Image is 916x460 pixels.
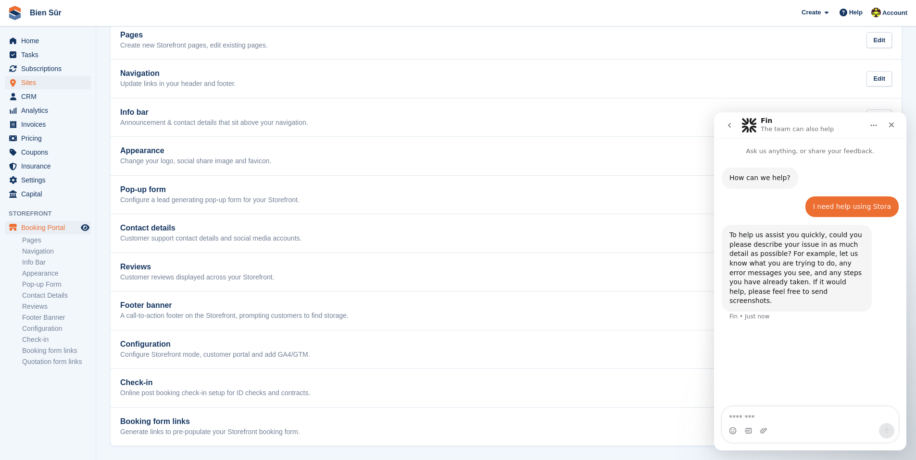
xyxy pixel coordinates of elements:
p: Online post booking check-in setup for ID checks and contracts. [120,389,310,398]
span: Tasks [21,48,79,61]
h2: Appearance [120,146,271,155]
a: Preview store [79,222,91,233]
span: Capital [21,187,79,201]
a: Info Bar [22,258,91,267]
span: Invoices [21,118,79,131]
a: menu [5,187,91,201]
a: Info bar Announcement & contact details that sit above your navigation. Edit [111,98,902,137]
h2: Pages [120,31,268,39]
a: Reviews Customer reviews displayed across your Storefront. Edit [111,253,902,291]
p: Generate links to pre-populate your Storefront booking form. [120,428,300,436]
a: menu [5,118,91,131]
a: menu [5,104,91,117]
a: Pop-up form Configure a lead generating pop-up form for your Storefront. Edit [111,176,902,214]
a: Pop-up Form [22,280,91,289]
div: Edit [866,32,892,48]
iframe: Intercom live chat [714,112,906,450]
span: Subscriptions [21,62,79,75]
a: Navigation Update links in your header and footer. Edit [111,60,902,98]
span: Help [849,8,863,17]
a: Contact Details [22,291,91,300]
p: Customer support contact details and social media accounts. [120,234,301,243]
h2: Info bar [120,108,308,117]
h2: Contact details [120,224,301,232]
img: stora-icon-8386f47178a22dfd0bd8f6a31ec36ba5ce8667c1dd55bd0f319d3a0aa187defe.svg [8,6,22,20]
a: menu [5,48,91,61]
img: Marie Tran [871,8,881,17]
h2: Configuration [120,340,310,349]
span: Coupons [21,145,79,159]
span: Create [802,8,821,17]
a: menu [5,173,91,187]
a: Footer Banner [22,313,91,322]
h2: Navigation [120,69,236,78]
a: Booking form links Generate links to pre-populate your Storefront booking form. Create [111,408,902,446]
a: menu [5,221,91,234]
p: Change your logo, social share image and favicon. [120,157,271,166]
p: Configure a lead generating pop-up form for your Storefront. [120,196,300,205]
a: menu [5,145,91,159]
a: menu [5,90,91,103]
span: CRM [21,90,79,103]
p: Update links in your header and footer. [120,80,236,88]
span: Sites [21,76,79,89]
p: Announcement & contact details that sit above your navigation. [120,119,308,127]
div: Edit [866,109,892,125]
p: Create new Storefront pages, edit existing pages. [120,41,268,50]
h2: Check-in [120,378,310,387]
a: menu [5,159,91,173]
a: Appearance Change your logo, social share image and favicon. Edit [111,137,902,175]
span: Pricing [21,132,79,145]
h2: Pop-up form [120,185,300,194]
a: Reviews [22,302,91,311]
a: Check-in Online post booking check-in setup for ID checks and contracts. Edit [111,369,902,407]
a: menu [5,76,91,89]
a: Navigation [22,247,91,256]
div: Edit [866,71,892,87]
span: Account [882,8,907,18]
p: Configure Storefront mode, customer portal and add GA4/GTM. [120,351,310,359]
h2: Booking form links [120,417,300,426]
span: Insurance [21,159,79,173]
p: A call-to-action footer on the Storefront, prompting customers to find storage. [120,312,349,320]
a: menu [5,62,91,75]
a: Pages Create new Storefront pages, edit existing pages. Edit [111,21,902,60]
a: Configuration [22,324,91,333]
span: Home [21,34,79,48]
a: Check-in [22,335,91,344]
span: Booking Portal [21,221,79,234]
a: menu [5,34,91,48]
span: Analytics [21,104,79,117]
a: Bien Sûr [26,5,65,21]
a: Appearance [22,269,91,278]
a: Footer banner A call-to-action footer on the Storefront, prompting customers to find storage. Edit [111,291,902,330]
h2: Footer banner [120,301,349,310]
a: menu [5,132,91,145]
a: Configuration Configure Storefront mode, customer portal and add GA4/GTM. Edit [111,330,902,369]
a: Booking form links [22,346,91,355]
a: Pages [22,236,91,245]
h2: Reviews [120,263,275,271]
span: Storefront [9,209,96,218]
span: Settings [21,173,79,187]
a: Contact details Customer support contact details and social media accounts. Edit [111,214,902,253]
